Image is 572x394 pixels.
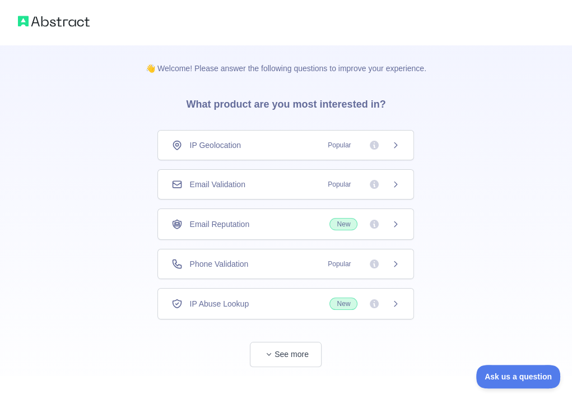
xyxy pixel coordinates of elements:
iframe: Toggle Customer Support [476,365,561,388]
span: Popular [321,179,357,190]
span: Popular [321,258,357,270]
span: Popular [321,140,357,151]
span: New [329,298,357,310]
span: Phone Validation [189,258,248,270]
span: New [329,218,357,230]
span: IP Abuse Lookup [189,298,249,309]
h3: What product are you most interested in? [168,74,403,130]
p: 👋 Welcome! Please answer the following questions to improve your experience. [128,45,444,74]
img: Abstract logo [18,13,90,29]
button: See more [250,342,322,367]
span: IP Geolocation [189,140,241,151]
span: Email Reputation [189,219,249,230]
span: Email Validation [189,179,245,190]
